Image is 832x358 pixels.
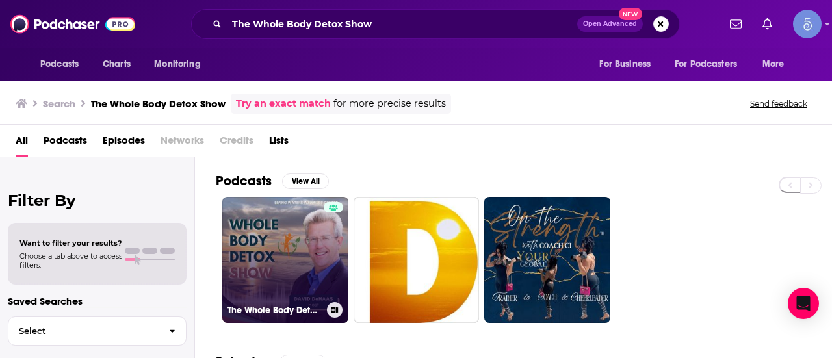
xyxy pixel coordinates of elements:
[91,97,226,110] h3: The Whole Body Detox Show
[675,55,737,73] span: For Podcasters
[31,52,96,77] button: open menu
[599,55,651,73] span: For Business
[619,8,642,20] span: New
[216,173,329,189] a: PodcastsView All
[8,295,187,307] p: Saved Searches
[161,130,204,157] span: Networks
[793,10,822,38] button: Show profile menu
[222,197,348,323] a: The Whole Body Detox Show
[8,316,187,346] button: Select
[16,130,28,157] a: All
[216,173,272,189] h2: Podcasts
[282,173,329,189] button: View All
[19,251,122,270] span: Choose a tab above to access filters.
[746,98,811,109] button: Send feedback
[269,130,289,157] a: Lists
[793,10,822,38] img: User Profile
[8,327,159,335] span: Select
[227,14,577,34] input: Search podcasts, credits, & more...
[10,12,135,36] img: Podchaser - Follow, Share and Rate Podcasts
[577,16,643,32] button: Open AdvancedNew
[8,191,187,210] h2: Filter By
[590,52,667,77] button: open menu
[94,52,138,77] a: Charts
[43,97,75,110] h3: Search
[666,52,756,77] button: open menu
[788,288,819,319] div: Open Intercom Messenger
[191,9,680,39] div: Search podcasts, credits, & more...
[333,96,446,111] span: for more precise results
[762,55,785,73] span: More
[220,130,253,157] span: Credits
[757,13,777,35] a: Show notifications dropdown
[236,96,331,111] a: Try an exact match
[154,55,200,73] span: Monitoring
[583,21,637,27] span: Open Advanced
[227,305,322,316] h3: The Whole Body Detox Show
[103,130,145,157] a: Episodes
[753,52,801,77] button: open menu
[145,52,217,77] button: open menu
[40,55,79,73] span: Podcasts
[44,130,87,157] a: Podcasts
[725,13,747,35] a: Show notifications dropdown
[19,238,122,248] span: Want to filter your results?
[103,55,131,73] span: Charts
[793,10,822,38] span: Logged in as Spiral5-G1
